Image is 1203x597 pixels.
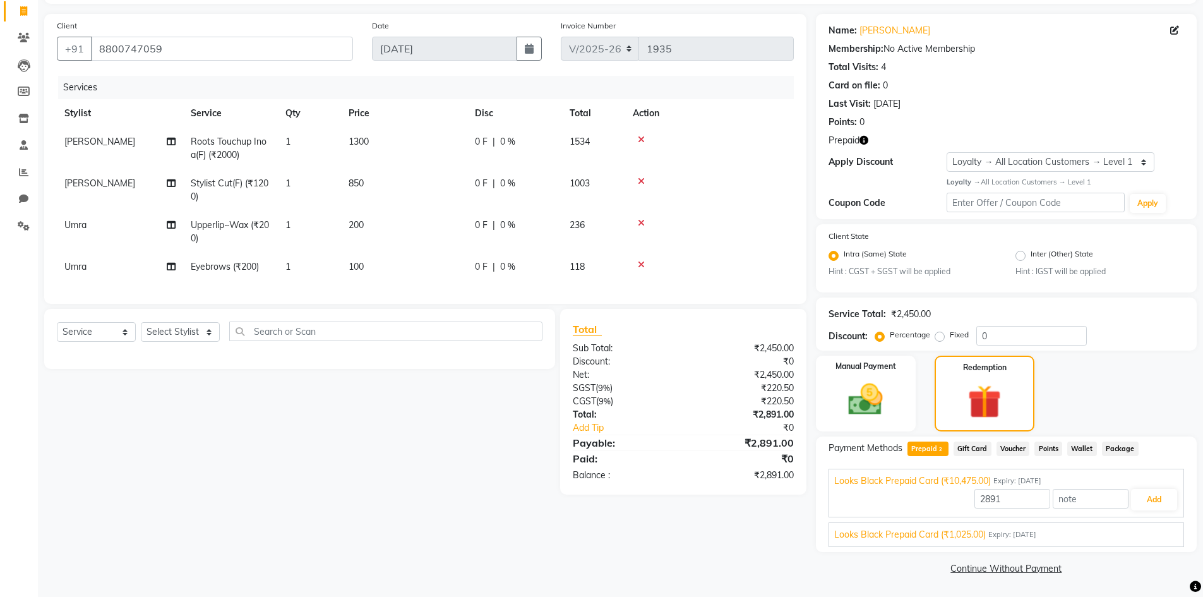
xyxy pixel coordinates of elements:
[570,261,585,272] span: 118
[950,329,969,341] label: Fixed
[829,79,880,92] div: Card on file:
[64,219,87,231] span: Umra
[829,330,868,343] div: Discount:
[64,136,135,147] span: [PERSON_NAME]
[57,99,183,128] th: Stylist
[829,266,997,277] small: Hint : CGST + SGST will be applied
[829,61,878,74] div: Total Visits:
[937,446,944,454] span: 2
[64,178,135,189] span: [PERSON_NAME]
[1034,442,1062,456] span: Points
[58,76,803,99] div: Services
[285,261,290,272] span: 1
[500,260,515,274] span: 0 %
[563,342,683,355] div: Sub Total:
[891,308,931,321] div: ₹2,450.00
[954,442,991,456] span: Gift Card
[829,24,857,37] div: Name:
[988,529,1036,540] span: Expiry: [DATE]
[834,528,986,541] span: Looks Black Prepaid Card (₹1,025.00)
[829,116,857,129] div: Points:
[829,308,886,321] div: Service Total:
[475,260,488,274] span: 0 F
[683,435,803,450] div: ₹2,891.00
[947,177,1184,188] div: All Location Customers → Level 1
[873,97,901,111] div: [DATE]
[947,193,1125,212] input: Enter Offer / Coupon Code
[683,355,803,368] div: ₹0
[835,361,896,372] label: Manual Payment
[349,136,369,147] span: 1300
[837,380,894,419] img: _cash.svg
[349,178,364,189] span: 850
[829,42,1184,56] div: No Active Membership
[563,395,683,408] div: ( )
[598,383,610,393] span: 9%
[881,61,886,74] div: 4
[349,261,364,272] span: 100
[500,135,515,148] span: 0 %
[974,489,1050,509] input: Amount
[57,20,77,32] label: Client
[683,408,803,421] div: ₹2,891.00
[285,219,290,231] span: 1
[844,248,907,263] label: Intra (Same) State
[183,99,278,128] th: Service
[818,562,1194,576] a: Continue Without Payment
[191,178,268,202] span: Stylist Cut(F) (₹1200)
[570,136,590,147] span: 1534
[563,451,683,466] div: Paid:
[563,382,683,395] div: ( )
[570,178,590,189] span: 1003
[829,42,883,56] div: Membership:
[285,136,290,147] span: 1
[493,260,495,274] span: |
[890,329,930,341] label: Percentage
[683,342,803,355] div: ₹2,450.00
[829,442,902,455] span: Payment Methods
[993,476,1041,486] span: Expiry: [DATE]
[341,99,467,128] th: Price
[963,362,1007,373] label: Redemption
[372,20,389,32] label: Date
[1031,248,1093,263] label: Inter (Other) State
[191,261,259,272] span: Eyebrows (₹200)
[829,134,859,147] span: Prepaid
[493,135,495,148] span: |
[570,219,585,231] span: 236
[563,408,683,421] div: Total:
[563,421,703,435] a: Add Tip
[1015,266,1184,277] small: Hint : IGST will be applied
[64,261,87,272] span: Umra
[493,177,495,190] span: |
[573,323,602,336] span: Total
[1102,442,1139,456] span: Package
[475,219,488,232] span: 0 F
[475,135,488,148] span: 0 F
[625,99,794,128] th: Action
[859,116,865,129] div: 0
[57,37,92,61] button: +91
[947,178,980,186] strong: Loyalty →
[683,368,803,382] div: ₹2,450.00
[278,99,341,128] th: Qty
[561,20,616,32] label: Invoice Number
[683,469,803,482] div: ₹2,891.00
[907,442,949,456] span: Prepaid
[1131,489,1177,510] button: Add
[703,421,803,435] div: ₹0
[475,177,488,190] span: 0 F
[1067,442,1097,456] span: Wallet
[285,178,290,189] span: 1
[563,368,683,382] div: Net:
[229,322,542,341] input: Search or Scan
[683,382,803,395] div: ₹220.50
[834,474,991,488] span: Looks Black Prepaid Card (₹10,475.00)
[1053,489,1128,509] input: note
[829,231,869,242] label: Client State
[191,136,266,160] span: Roots Touchup Inoa(F) (₹2000)
[573,382,596,394] span: SGST
[349,219,364,231] span: 200
[562,99,625,128] th: Total
[1130,194,1166,213] button: Apply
